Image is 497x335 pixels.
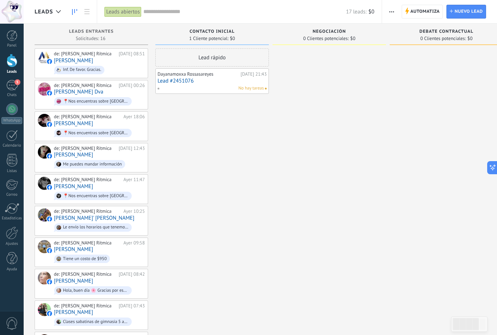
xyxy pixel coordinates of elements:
div: [DATE] 07:43 [119,303,145,309]
div: Sonia Vega [38,51,51,64]
span: $0 [369,8,374,15]
img: facebook-sm.svg [47,216,52,222]
div: 📍Nos encuentras sobre [GEOGRAPHIC_DATA][PERSON_NAME] a un costado de [GEOGRAPHIC_DATA] en [GEOGRA... [63,99,128,104]
div: Contacto inicial [159,29,265,35]
div: Hola, buen día 🌸 Gracias por escribirnos. ¿Nos puede indicar la edad de su niña y en cuál discipl... [63,288,128,293]
div: Keita Zahory [38,114,51,127]
div: de: [PERSON_NAME] Rítmica [54,271,116,277]
div: [DATE] 12:43 [119,145,145,151]
a: [PERSON_NAME] Dva [54,89,103,95]
div: Ayer 09:58 [123,240,145,246]
div: Ivette Gomez [38,145,51,159]
div: Lead rápido [155,48,269,67]
div: Le envío los horarios que tenemos disponibles. Si gusta puedo agendarla para una clase muestra. S... [63,225,128,230]
div: Madeleine Estrada [38,240,51,253]
div: [DATE] 08:42 [119,271,145,277]
div: Ayer 11:47 [123,177,145,183]
a: Lead #2451076 [158,78,267,84]
div: [DATE] 00:26 [119,83,145,88]
img: facebook-sm.svg [47,59,52,64]
div: de: [PERSON_NAME] Rítmica [54,83,116,88]
span: Debate contractual [420,29,473,34]
div: Listas [1,169,23,174]
a: Nuevo lead [446,5,486,19]
div: WhatsApp [1,117,22,124]
div: Ayer 18:06 [123,114,145,120]
span: 0 Clientes potenciales: [420,36,466,41]
div: de: [PERSON_NAME] Rítmica [54,177,121,183]
div: 📍Nos encuentras sobre [GEOGRAPHIC_DATA][PERSON_NAME] a un costado de [GEOGRAPHIC_DATA] en [GEOGRA... [63,194,128,199]
div: Arely' Bautista [38,208,51,222]
div: Chats [1,93,23,97]
div: Lizzitha de Morales [38,303,51,316]
div: Pal Martínez [38,177,51,190]
a: [PERSON_NAME] [54,183,93,190]
div: Leads Entrantes [38,29,144,35]
div: Leads [1,69,23,74]
span: Contacto inicial [190,29,235,34]
span: $0 [468,36,473,41]
a: [PERSON_NAME] [54,57,93,64]
a: [PERSON_NAME] [54,246,93,252]
img: facebook-sm.svg [47,153,52,159]
div: de: [PERSON_NAME] Rítmica [54,145,116,151]
img: facebook-sm.svg [47,311,52,316]
span: 5 [15,79,20,85]
a: [PERSON_NAME] [54,152,93,158]
div: de: [PERSON_NAME] Rítmica [54,240,121,246]
img: facebook-sm.svg [47,279,52,284]
div: Inf. De favor. Gracias. [63,67,101,72]
div: Calendario [1,143,23,148]
span: Automatiza [410,5,440,18]
div: [DATE] 08:51 [119,51,145,57]
div: Negociación [276,29,382,35]
div: de: [PERSON_NAME] Rítmica [54,114,121,120]
div: de: [PERSON_NAME] Rítmica [54,208,121,214]
span: Leads Entrantes [69,29,114,34]
div: de: [PERSON_NAME] Rítmica [54,303,116,309]
div: Clases sabatinas de gimnasia 5 años [63,319,128,324]
div: Leads abiertos [104,7,142,17]
span: No hay tareas [238,85,264,92]
div: 📍Nos encuentras sobre [GEOGRAPHIC_DATA][PERSON_NAME] a un costado de [GEOGRAPHIC_DATA] en [GEOGRA... [63,131,128,136]
div: Correo [1,192,23,197]
div: Ajustes [1,242,23,246]
span: Leads [35,8,53,15]
div: Me puedes mandar información [63,162,122,167]
img: facebook-sm.svg [47,185,52,190]
div: Ayuda [1,267,23,272]
span: 17 leads: [346,8,367,15]
a: [PERSON_NAME]' [PERSON_NAME] [54,215,134,221]
button: Más [386,5,397,19]
div: Estadísticas [1,216,23,221]
span: $0 [230,36,235,41]
div: de: [PERSON_NAME] Rítmica [54,51,116,57]
a: [PERSON_NAME] [54,120,93,127]
a: [PERSON_NAME] [54,278,93,284]
a: Lista [81,5,93,19]
span: 1 Cliente potencial: [189,36,228,41]
div: Ayer 10:25 [123,208,145,214]
div: [DATE] 21:43 [240,71,267,77]
a: Automatiza [402,5,443,19]
div: Panel [1,43,23,48]
span: 0 Clientes potenciales: [303,36,349,41]
span: Solicitudes: 16 [76,36,105,41]
div: Tiene un costo de $950 [63,256,107,262]
span: Negociación [313,29,346,34]
span: $0 [350,36,355,41]
a: [PERSON_NAME] [54,309,93,315]
img: facebook-sm.svg [47,91,52,96]
a: Leads [68,5,81,19]
span: No hay nada asignado [265,88,267,89]
span: Nuevo lead [454,5,483,18]
div: Dayanamoxxa Rossasareyes [158,71,239,77]
img: facebook-sm.svg [47,122,52,127]
img: facebook-sm.svg [47,248,52,253]
div: Berenice Dva [38,83,51,96]
div: Rossy Mineli Zarur [38,271,51,284]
